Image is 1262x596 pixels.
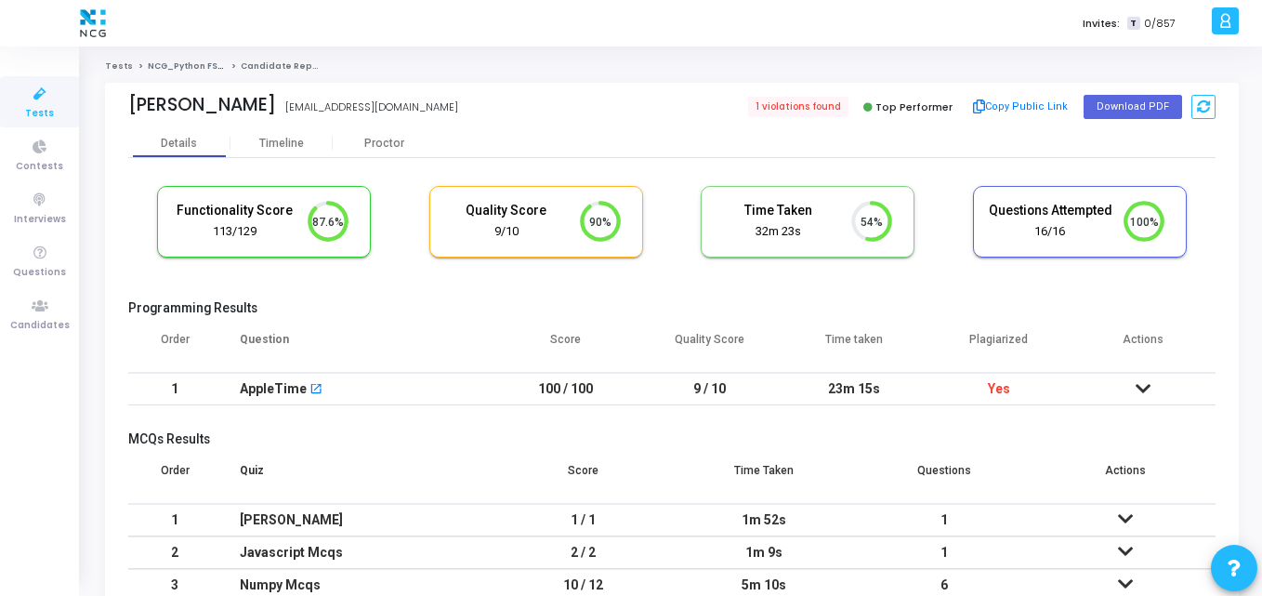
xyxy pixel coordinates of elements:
[927,321,1071,373] th: Plagiarized
[1084,95,1182,119] button: Download PDF
[25,106,54,122] span: Tests
[782,373,927,405] td: 23m 15s
[75,5,111,42] img: logo
[748,97,848,117] span: 1 violations found
[161,137,197,151] div: Details
[128,431,1216,447] h5: MCQs Results
[988,223,1112,241] div: 16/16
[128,373,221,405] td: 1
[148,60,304,72] a: NCG_Python FS_Developer_2025
[493,452,674,504] th: Score
[13,265,66,281] span: Questions
[444,203,569,219] h5: Quality Score
[172,223,296,241] div: 113/129
[105,60,133,72] a: Tests
[240,537,475,568] div: Javascript Mcqs
[259,137,304,151] div: Timeline
[988,381,1010,396] span: Yes
[221,452,493,504] th: Quiz
[10,318,70,334] span: Candidates
[1127,17,1139,31] span: T
[716,203,840,219] h5: Time Taken
[285,99,458,115] div: [EMAIL_ADDRESS][DOMAIN_NAME]
[241,60,326,72] span: Candidate Report
[638,373,782,405] td: 9 / 10
[674,452,854,504] th: Time Taken
[782,321,927,373] th: Time taken
[1144,16,1176,32] span: 0/857
[172,203,296,219] h5: Functionality Score
[692,505,835,536] div: 1m 52s
[493,504,674,536] td: 1 / 1
[14,212,66,228] span: Interviews
[1083,16,1120,32] label: Invites:
[128,94,276,115] div: [PERSON_NAME]
[493,536,674,569] td: 2 / 2
[692,537,835,568] div: 1m 9s
[333,137,435,151] div: Proctor
[1071,321,1216,373] th: Actions
[854,452,1034,504] th: Questions
[16,159,63,175] span: Contests
[128,321,221,373] th: Order
[854,504,1034,536] td: 1
[988,203,1112,219] h5: Questions Attempted
[1035,452,1216,504] th: Actions
[128,536,221,569] td: 2
[493,321,638,373] th: Score
[967,93,1074,121] button: Copy Public Link
[638,321,782,373] th: Quality Score
[240,374,307,404] div: AppleTime
[875,99,953,114] span: Top Performer
[309,384,322,397] mat-icon: open_in_new
[128,504,221,536] td: 1
[128,300,1216,316] h5: Programming Results
[854,536,1034,569] td: 1
[444,223,569,241] div: 9/10
[105,60,1239,73] nav: breadcrumb
[716,223,840,241] div: 32m 23s
[493,373,638,405] td: 100 / 100
[128,452,221,504] th: Order
[221,321,493,373] th: Question
[240,505,475,536] div: [PERSON_NAME]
